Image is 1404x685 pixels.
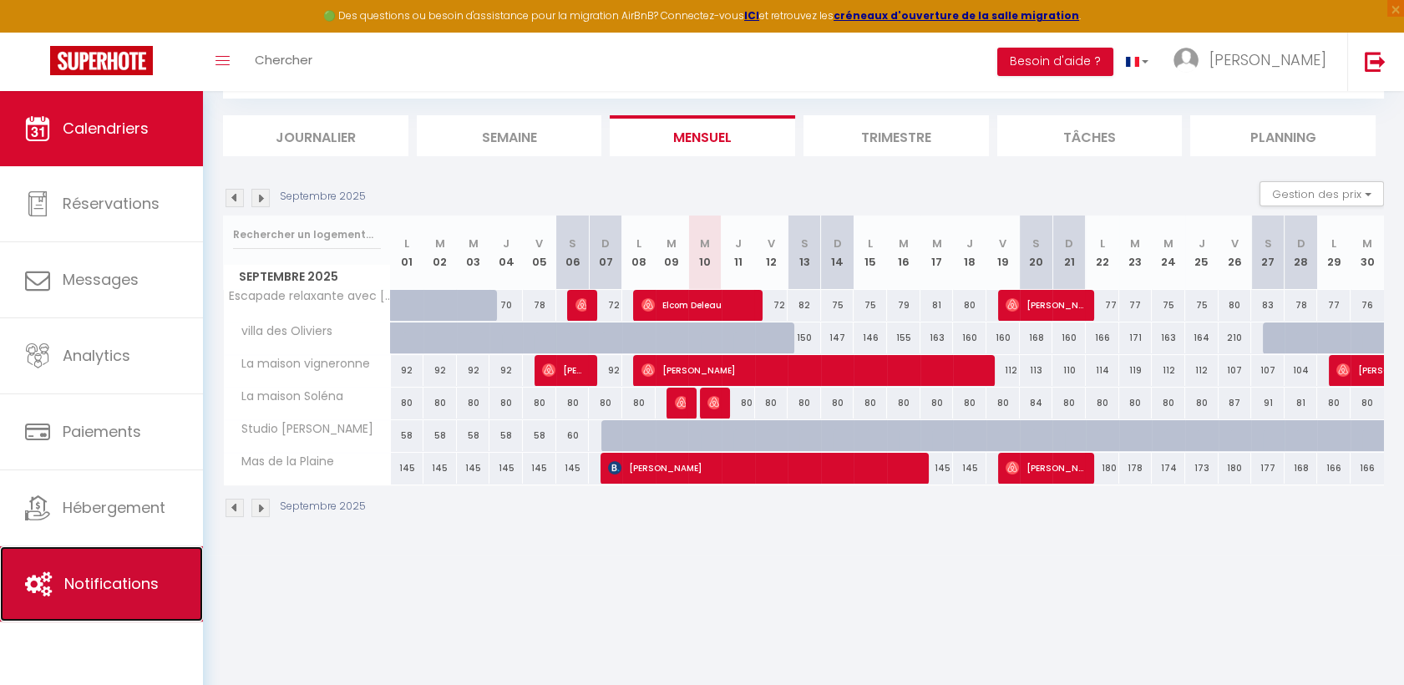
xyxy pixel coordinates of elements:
div: 87 [1219,388,1252,419]
button: Gestion des prix [1260,181,1384,206]
th: 03 [457,216,490,290]
div: 80 [489,388,523,419]
li: Tâches [997,115,1183,156]
abbr: D [1065,236,1073,251]
div: 80 [887,388,920,419]
div: 150 [788,322,821,353]
abbr: M [932,236,942,251]
th: 07 [589,216,622,290]
div: 112 [1152,355,1185,386]
span: Calendriers [63,118,149,139]
div: 80 [1086,388,1119,419]
abbr: V [999,236,1006,251]
div: 78 [1285,290,1318,321]
th: 05 [523,216,556,290]
span: Jeanluc Neoxom Énergies [707,387,718,419]
span: [PERSON_NAME] [1006,452,1083,484]
div: 91 [1251,388,1285,419]
div: 81 [1285,388,1318,419]
th: 09 [656,216,689,290]
abbr: J [503,236,509,251]
abbr: S [569,236,576,251]
div: 84 [1020,388,1053,419]
div: 80 [953,388,986,419]
button: Ouvrir le widget de chat LiveChat [13,7,63,57]
li: Mensuel [610,115,795,156]
div: 80 [457,388,490,419]
p: Septembre 2025 [280,189,366,205]
div: 75 [821,290,854,321]
th: 19 [986,216,1020,290]
th: 22 [1086,216,1119,290]
a: ICI [744,8,759,23]
span: Hébergement [63,497,165,518]
th: 23 [1119,216,1153,290]
th: 10 [688,216,722,290]
th: 04 [489,216,523,290]
div: 92 [391,355,424,386]
span: [PERSON_NAME] [1209,49,1326,70]
span: Studio [PERSON_NAME] [226,420,378,439]
div: 178 [1119,453,1153,484]
div: 60 [556,420,590,451]
span: Elyass Beghaz [575,289,586,321]
span: Escapade relaxante avec [PERSON_NAME] [226,290,393,302]
span: Elcom Deleau [641,289,753,321]
th: 21 [1052,216,1086,290]
div: 83 [1251,290,1285,321]
div: 107 [1251,355,1285,386]
abbr: L [404,236,409,251]
li: Semaine [417,115,602,156]
abbr: V [535,236,543,251]
div: 92 [457,355,490,386]
div: 80 [1219,290,1252,321]
a: ... [PERSON_NAME] [1161,33,1347,91]
abbr: M [667,236,677,251]
div: 75 [1152,290,1185,321]
span: [PERSON_NAME] [608,452,920,484]
div: 145 [920,453,954,484]
th: 01 [391,216,424,290]
abbr: M [1163,236,1173,251]
div: 177 [1251,453,1285,484]
div: 112 [986,355,1020,386]
div: 174 [1152,453,1185,484]
li: Journalier [223,115,408,156]
img: ... [1173,48,1199,73]
div: 163 [1152,322,1185,353]
div: 80 [622,388,656,419]
div: 77 [1119,290,1153,321]
abbr: S [801,236,808,251]
div: 82 [788,290,821,321]
div: 164 [1185,322,1219,353]
div: 155 [887,322,920,353]
div: 92 [489,355,523,386]
div: 80 [722,388,755,419]
span: [PERSON_NAME] [675,387,686,419]
abbr: V [1231,236,1239,251]
span: La maison Soléna [226,388,347,406]
abbr: M [700,236,710,251]
div: 112 [1185,355,1219,386]
div: 80 [755,388,788,419]
div: 166 [1351,453,1384,484]
th: 06 [556,216,590,290]
div: 80 [1317,388,1351,419]
div: 80 [821,388,854,419]
input: Rechercher un logement... [233,220,381,250]
th: 08 [622,216,656,290]
div: 119 [1119,355,1153,386]
th: 14 [821,216,854,290]
div: 78 [523,290,556,321]
abbr: J [1199,236,1205,251]
abbr: M [1362,236,1372,251]
div: 146 [854,322,887,353]
li: Planning [1190,115,1376,156]
div: 180 [1086,453,1119,484]
th: 12 [755,216,788,290]
abbr: L [868,236,873,251]
abbr: M [435,236,445,251]
span: [PERSON_NAME] [542,354,586,386]
div: 166 [1086,322,1119,353]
